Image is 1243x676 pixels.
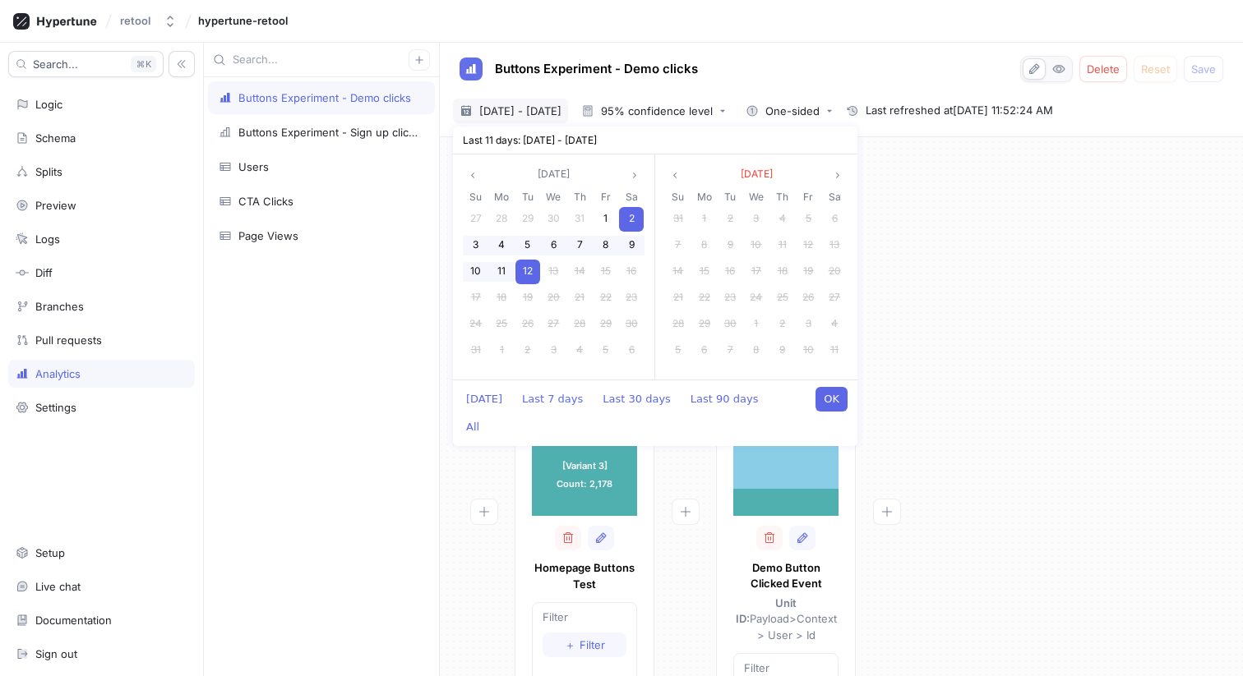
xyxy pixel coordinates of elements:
[831,317,838,329] span: 4
[463,285,489,311] div: 17 Aug 2025
[593,206,619,232] div: 01 Aug 2025
[619,233,644,258] div: 9
[718,233,742,258] div: 9
[8,51,164,77] button: Search...K
[830,343,839,356] span: 11
[576,343,583,356] span: 4
[574,317,585,329] span: 28
[821,338,848,364] div: 11 Oct 2025
[541,259,567,285] div: 13 Aug 2025
[594,338,618,363] div: 5
[672,317,684,329] span: 28
[35,131,76,145] div: Schema
[618,206,645,232] div: 02 Aug 2025
[551,238,557,251] span: 6
[238,126,418,139] div: Buttons Experiment - Sign up clicks
[489,338,514,363] div: 1
[543,632,626,657] button: ＋Filter
[575,99,732,123] button: 95% confidence level
[744,338,769,363] div: 8
[35,165,62,178] div: Splits
[770,260,795,284] div: 18
[796,207,820,232] div: 5
[566,311,593,338] div: 28 Aug 2025
[833,170,843,180] svg: angle right
[778,264,788,277] span: 18
[692,338,717,363] div: 6
[120,14,150,28] div: retool
[575,264,585,277] span: 14
[567,207,592,232] div: 31
[832,212,838,224] span: 6
[593,259,619,285] div: 15 Aug 2025
[779,212,786,224] span: 4
[626,317,638,329] span: 30
[777,291,788,303] span: 25
[496,212,507,224] span: 28
[566,259,593,285] div: 14 Aug 2025
[724,317,737,329] span: 30
[691,311,718,338] div: 29 Sep 2025
[829,238,839,251] span: 13
[717,311,743,338] div: 30 Sep 2025
[593,285,619,311] div: 22 Aug 2025
[515,338,541,364] div: 02 Sep 2025
[463,232,489,259] div: 03 Aug 2025
[464,312,488,337] div: 24
[796,206,822,232] div: 05 Sep 2025
[463,338,489,364] div: 31 Aug 2025
[238,160,269,173] div: Users
[728,212,733,224] span: 2
[630,170,640,180] svg: angle right
[453,126,857,154] div: Last 11 days: [DATE] - [DATE]
[692,286,717,310] div: 22
[531,164,576,184] button: [DATE]
[496,317,507,329] span: 25
[1087,64,1120,74] span: Delete
[567,338,592,363] div: 4
[829,264,841,277] span: 20
[769,338,796,364] div: 09 Oct 2025
[744,260,769,284] div: 17
[515,285,541,311] div: 19 Aug 2025
[489,233,514,258] div: 4
[724,291,736,303] span: 23
[769,285,796,311] div: 25 Sep 2025
[498,238,505,251] span: 4
[515,312,540,337] div: 26
[717,285,743,311] div: 23 Sep 2025
[489,286,514,310] div: 18
[548,291,560,303] span: 20
[717,338,743,364] div: 07 Oct 2025
[806,212,811,224] span: 5
[750,291,762,303] span: 24
[593,311,619,338] div: 29 Aug 2025
[629,238,635,251] span: 9
[603,343,608,356] span: 5
[541,311,567,338] div: 27 Aug 2025
[743,259,769,285] div: 17 Sep 2025
[728,343,733,356] span: 7
[458,387,511,412] button: [DATE]
[541,233,566,258] div: 6
[796,259,822,285] div: 19 Sep 2025
[666,312,691,337] div: 28
[541,286,566,310] div: 20
[666,286,691,310] div: 21
[618,338,645,364] div: 06 Sep 2025
[743,232,769,259] div: 10 Sep 2025
[473,238,478,251] span: 3
[822,286,847,310] div: 27
[565,640,575,650] span: ＋
[717,259,743,285] div: 16 Sep 2025
[626,291,637,303] span: 23
[796,312,820,337] div: 3
[463,164,483,185] button: angle left
[744,233,769,258] div: 10
[619,312,644,337] div: 30
[779,343,785,356] span: 9
[770,286,795,310] div: 25
[489,312,514,337] div: 25
[821,206,848,232] div: 06 Sep 2025
[500,343,504,356] span: 1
